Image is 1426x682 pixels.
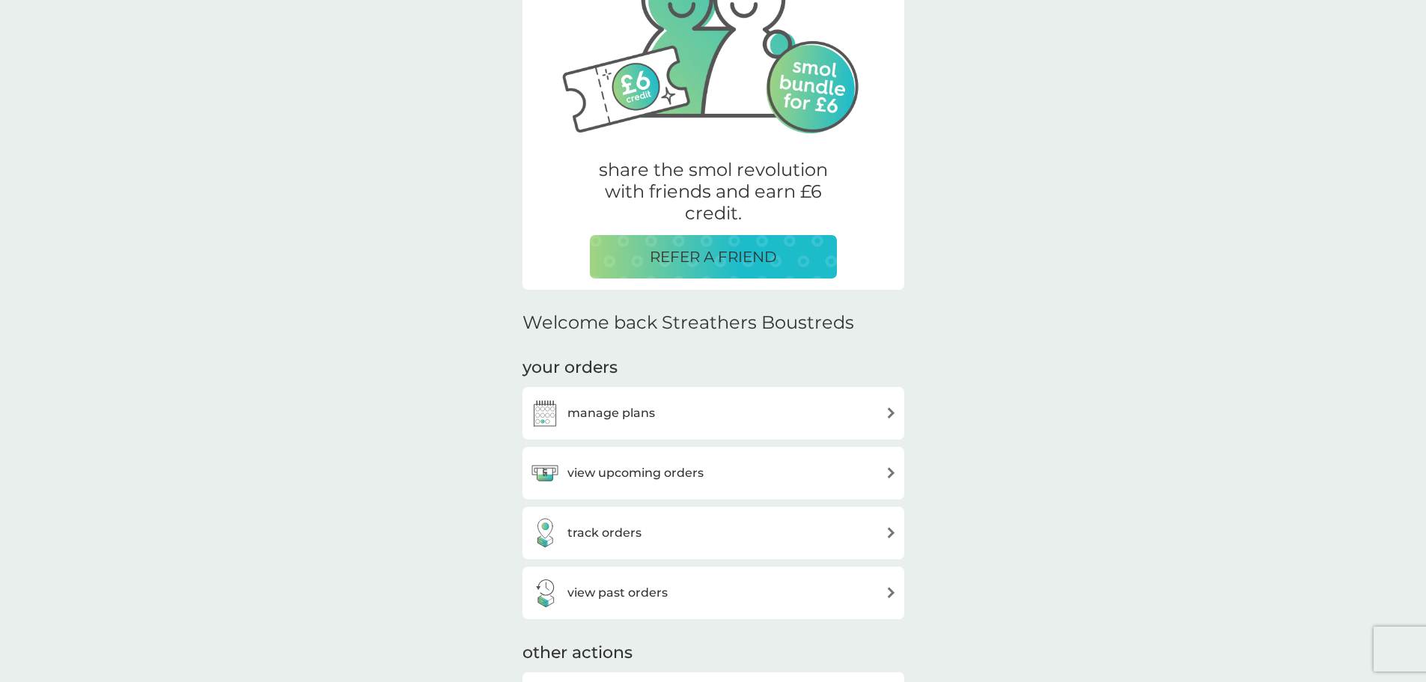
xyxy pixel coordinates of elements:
h3: other actions [522,642,633,665]
img: arrow right [886,587,897,598]
img: arrow right [886,527,897,538]
img: arrow right [886,407,897,418]
p: share the smol revolution with friends and earn £6 credit. [590,159,837,224]
p: REFER A FRIEND [650,245,777,269]
h2: Welcome back Streathers Boustreds [522,312,854,334]
h3: your orders [522,356,618,380]
h3: manage plans [567,404,655,423]
h3: view upcoming orders [567,463,704,483]
img: arrow right [886,467,897,478]
button: REFER A FRIEND [590,235,837,278]
h3: track orders [567,523,642,543]
h3: view past orders [567,583,668,603]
